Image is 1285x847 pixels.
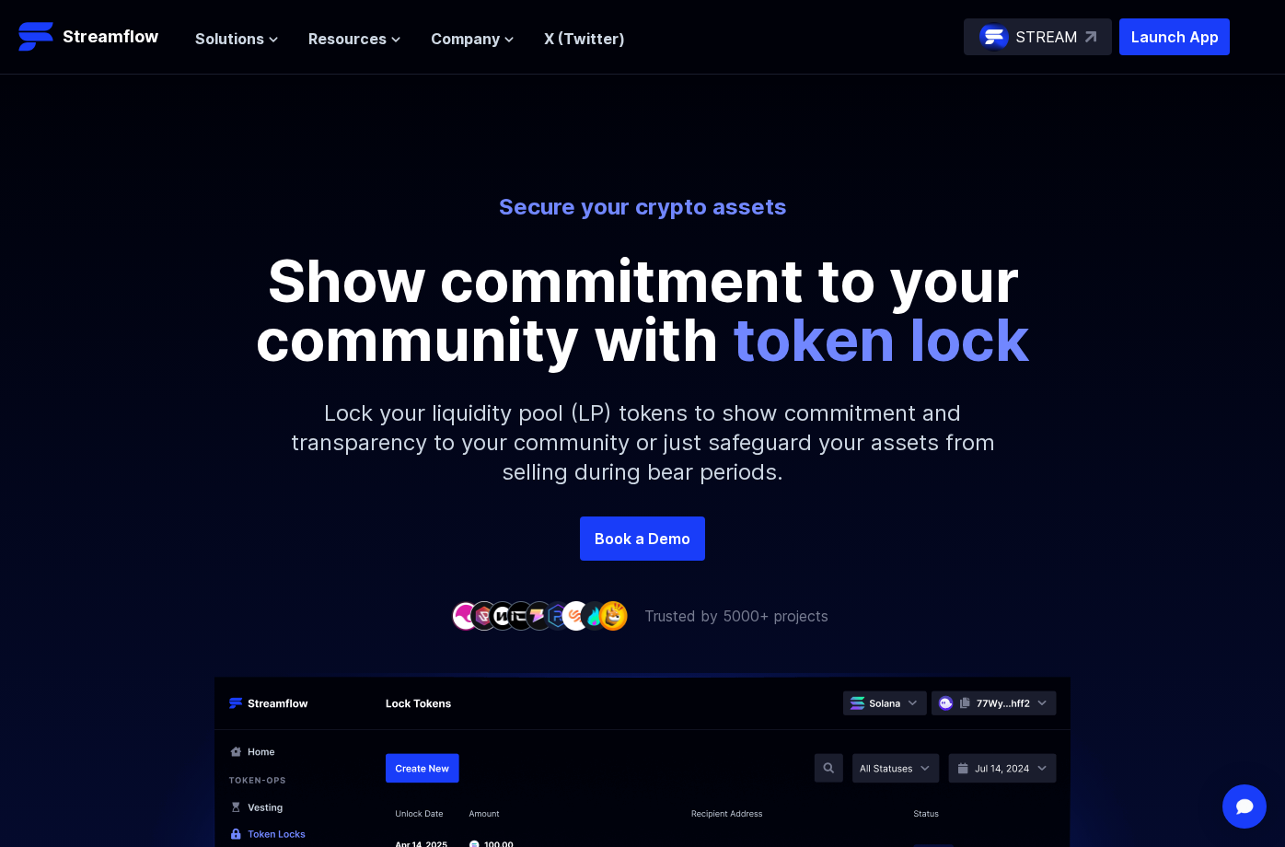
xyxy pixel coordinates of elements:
span: token lock [733,304,1030,375]
img: company-5 [525,601,554,630]
button: Company [431,28,515,50]
a: X (Twitter) [544,29,625,48]
button: Resources [308,28,401,50]
img: company-9 [598,601,628,630]
img: company-3 [488,601,517,630]
img: Streamflow Logo [18,18,55,55]
img: top-right-arrow.svg [1085,31,1096,42]
img: company-2 [469,601,499,630]
a: Streamflow [18,18,177,55]
p: STREAM [1016,26,1078,48]
span: Company [431,28,500,50]
button: Launch App [1119,18,1230,55]
img: company-4 [506,601,536,630]
div: Open Intercom Messenger [1222,784,1267,829]
p: Lock your liquidity pool (LP) tokens to show commitment and transparency to your community or jus... [247,369,1038,516]
a: STREAM [964,18,1112,55]
img: company-7 [561,601,591,630]
p: Show commitment to your community with [228,251,1057,369]
a: Book a Demo [580,516,705,561]
span: Resources [308,28,387,50]
img: company-1 [451,601,480,630]
p: Secure your crypto assets [133,192,1152,222]
p: Trusted by 5000+ projects [644,605,828,627]
p: Streamflow [63,24,158,50]
button: Solutions [195,28,279,50]
img: streamflow-logo-circle.png [979,22,1009,52]
img: company-6 [543,601,573,630]
span: Solutions [195,28,264,50]
img: company-8 [580,601,609,630]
